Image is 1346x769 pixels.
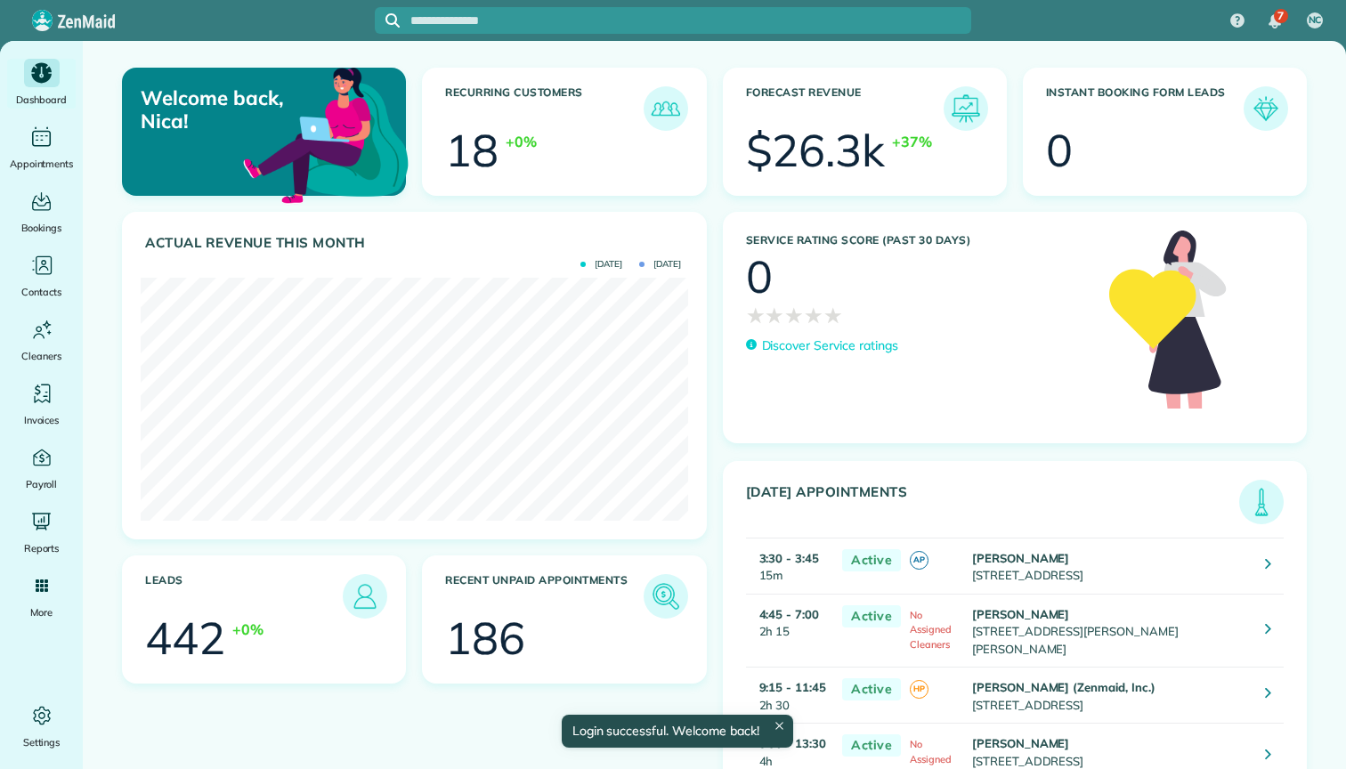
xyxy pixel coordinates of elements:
strong: [PERSON_NAME] (Zenmaid, Inc.) [972,680,1155,694]
img: icon_recurring_customers-cf858462ba22bcd05b5a5880d41d6543d210077de5bb9ebc9590e49fd87d84ed.png [648,91,684,126]
span: Active [842,734,901,757]
img: dashboard_welcome-42a62b7d889689a78055ac9021e634bf52bae3f8056760290aed330b23ab8690.png [239,47,412,220]
a: Settings [7,701,76,751]
span: HP [910,680,928,699]
span: 7 [1277,9,1284,23]
strong: [PERSON_NAME] [972,551,1070,565]
td: 15m [746,538,834,594]
a: Appointments [7,123,76,173]
strong: [PERSON_NAME] [972,736,1070,750]
strong: 9:15 - 11:45 [759,680,827,694]
div: 7 unread notifications [1256,2,1293,41]
div: +0% [232,619,264,640]
a: Discover Service ratings [746,336,898,355]
span: Contacts [21,283,61,301]
span: ★ [804,299,823,331]
td: [STREET_ADDRESS][PERSON_NAME][PERSON_NAME] [968,594,1252,668]
h3: [DATE] Appointments [746,484,1240,524]
span: More [30,603,53,621]
td: [STREET_ADDRESS] [968,538,1252,594]
span: AP [910,551,928,570]
img: icon_form_leads-04211a6a04a5b2264e4ee56bc0799ec3eb69b7e499cbb523a139df1d13a81ae0.png [1248,91,1284,126]
strong: 4:45 - 7:00 [759,607,820,621]
button: Focus search [375,13,400,28]
img: icon_leads-1bed01f49abd5b7fead27621c3d59655bb73ed531f8eeb49469d10e621d6b896.png [347,579,383,614]
a: Contacts [7,251,76,301]
div: 0 [746,255,773,299]
span: Bookings [21,219,62,237]
div: Login successful. Welcome back! [561,715,792,748]
span: Settings [23,733,61,751]
a: Dashboard [7,59,76,109]
span: No Assigned Cleaners [910,609,952,651]
span: [DATE] [580,260,622,269]
h3: Leads [145,574,343,619]
span: ★ [823,299,843,331]
span: ★ [765,299,784,331]
span: ★ [746,299,766,331]
div: 186 [445,616,525,660]
span: Cleaners [21,347,61,365]
td: 2h 15 [746,594,834,668]
div: $26.3k [746,128,886,173]
div: 18 [445,128,499,173]
a: Reports [7,507,76,557]
span: Active [842,678,901,700]
span: Invoices [24,411,60,429]
h3: Recurring Customers [445,86,643,131]
span: Dashboard [16,91,67,109]
span: Payroll [26,475,58,493]
p: Welcome back, Nica! [141,86,313,134]
a: Bookings [7,187,76,237]
svg: Focus search [385,13,400,28]
td: [STREET_ADDRESS] [968,668,1252,724]
img: icon_unpaid_appointments-47b8ce3997adf2238b356f14209ab4cced10bd1f174958f3ca8f1d0dd7fffeee.png [648,579,684,614]
span: Appointments [10,155,74,173]
span: Active [842,605,901,627]
h3: Recent unpaid appointments [445,574,643,619]
div: 0 [1046,128,1073,173]
td: 2h 30 [746,668,834,724]
h3: Forecast Revenue [746,86,944,131]
img: icon_forecast_revenue-8c13a41c7ed35a8dcfafea3cbb826a0462acb37728057bba2d056411b612bbbe.png [948,91,984,126]
a: Invoices [7,379,76,429]
span: [DATE] [639,260,681,269]
div: +0% [506,131,537,152]
a: Cleaners [7,315,76,365]
span: Active [842,549,901,571]
span: NC [1309,13,1322,28]
span: ★ [784,299,804,331]
a: Payroll [7,443,76,493]
h3: Service Rating score (past 30 days) [746,234,1092,247]
h3: Instant Booking Form Leads [1046,86,1244,131]
img: icon_todays_appointments-901f7ab196bb0bea1936b74009e4eb5ffbc2d2711fa7634e0d609ed5ef32b18b.png [1244,484,1279,520]
strong: [PERSON_NAME] [972,607,1070,621]
div: +37% [892,131,932,152]
strong: 3:30 - 3:45 [759,551,820,565]
span: Reports [24,539,60,557]
p: Discover Service ratings [762,336,898,355]
h3: Actual Revenue this month [145,235,688,251]
div: 442 [145,616,225,660]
